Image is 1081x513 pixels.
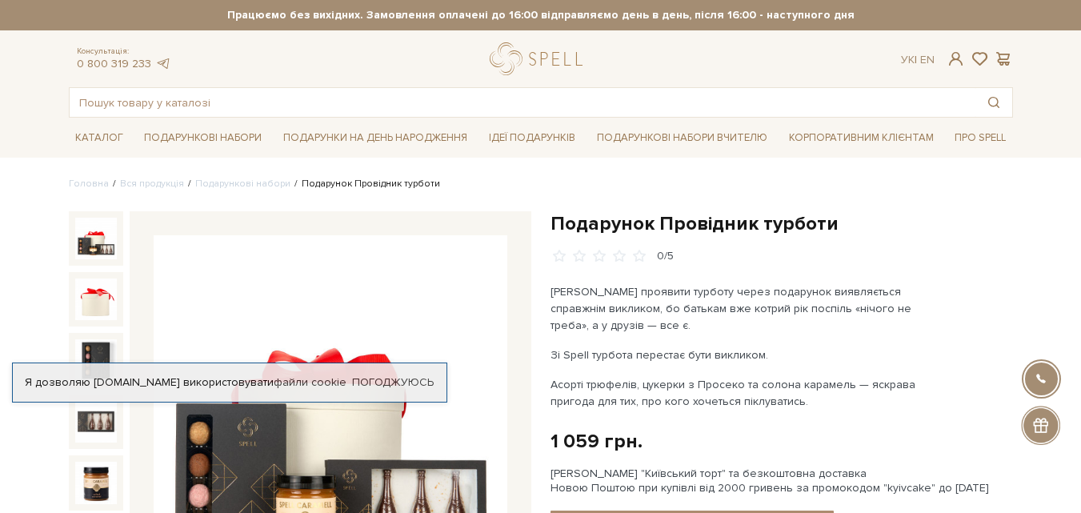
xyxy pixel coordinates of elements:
a: 0 800 319 233 [77,57,151,70]
button: Пошук товару у каталозі [975,88,1012,117]
img: Подарунок Провідник турботи [75,339,117,381]
div: [PERSON_NAME] "Київський торт" та безкоштовна доставка Новою Поштою при купівлі від 2000 гривень ... [551,467,1013,495]
a: файли cookie [274,375,346,389]
a: telegram [155,57,171,70]
a: Подарункові набори [195,178,290,190]
a: Корпоративним клієнтам [783,126,940,150]
strong: Працюємо без вихідних. Замовлення оплачені до 16:00 відправляємо день в день, після 16:00 - насту... [69,8,1013,22]
div: Ук [901,53,935,67]
img: Подарунок Провідник турботи [75,279,117,320]
img: Подарунок Провідник турботи [75,462,117,503]
div: Я дозволяю [DOMAIN_NAME] використовувати [13,375,446,390]
span: Консультація: [77,46,171,57]
span: | [915,53,917,66]
input: Пошук товару у каталозі [70,88,975,117]
li: Подарунок Провідник турботи [290,177,440,191]
a: logo [490,42,590,75]
img: Подарунок Провідник турботи [75,401,117,443]
p: Асорті трюфелів, цукерки з Просеко та солона карамель — яскрава пригода для тих, про кого хочетьс... [551,376,926,410]
a: Вся продукція [120,178,184,190]
a: Подарункові набори [138,126,268,150]
div: 0/5 [657,249,674,264]
div: 1 059 грн. [551,429,643,454]
h1: Подарунок Провідник турботи [551,211,1013,236]
a: Про Spell [948,126,1012,150]
a: Ідеї подарунків [482,126,582,150]
a: Головна [69,178,109,190]
a: Подарунки на День народження [277,126,474,150]
p: [PERSON_NAME] проявити турботу через подарунок виявляється справжнім викликом, бо батькам вже кот... [551,283,926,334]
a: Погоджуюсь [352,375,434,390]
a: Подарункові набори Вчителю [591,124,774,151]
a: En [920,53,935,66]
img: Подарунок Провідник турботи [75,218,117,259]
p: Зі Spell турбота перестає бути викликом. [551,347,926,363]
a: Каталог [69,126,130,150]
